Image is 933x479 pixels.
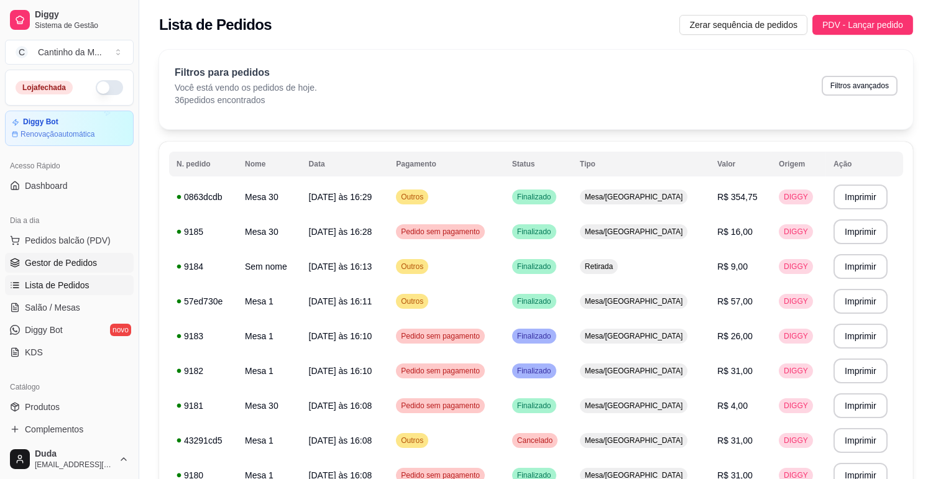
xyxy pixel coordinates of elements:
span: R$ 4,00 [717,401,748,411]
a: Salão / Mesas [5,298,134,317]
span: DIGGY [781,262,811,271]
button: Select a team [5,40,134,65]
button: Imprimir [834,324,888,349]
th: Valor [710,152,771,176]
td: Mesa 30 [237,388,301,423]
span: [DATE] às 16:28 [309,227,372,237]
th: Ação [826,152,903,176]
div: Cantinho da M ... [38,46,102,58]
button: Imprimir [834,185,888,209]
span: Mesa/[GEOGRAPHIC_DATA] [582,436,686,445]
a: Gestor de Pedidos [5,253,134,273]
span: [EMAIL_ADDRESS][DOMAIN_NAME] [35,460,114,470]
div: 9185 [177,226,230,238]
span: R$ 31,00 [717,366,753,376]
div: 9182 [177,365,230,377]
span: [DATE] às 16:29 [309,192,372,202]
a: Dashboard [5,176,134,196]
span: [DATE] às 16:10 [309,366,372,376]
th: Data [301,152,389,176]
span: C [16,46,28,58]
td: Mesa 30 [237,214,301,249]
span: Diggy Bot [25,324,63,336]
span: Gestor de Pedidos [25,257,97,269]
span: Finalizado [515,366,554,376]
div: 9183 [177,330,230,342]
span: Lista de Pedidos [25,279,90,291]
span: Finalizado [515,401,554,411]
article: Diggy Bot [23,117,58,127]
span: Sistema de Gestão [35,21,129,30]
span: Finalizado [515,192,554,202]
th: Tipo [572,152,710,176]
span: Outros [398,192,426,202]
span: Finalizado [515,331,554,341]
span: DIGGY [781,331,811,341]
div: 9184 [177,260,230,273]
span: PDV - Lançar pedido [822,18,903,32]
p: Você está vendo os pedidos de hoje. [175,81,317,94]
span: R$ 57,00 [717,296,753,306]
span: Finalizado [515,296,554,306]
p: Filtros para pedidos [175,65,317,80]
span: Mesa/[GEOGRAPHIC_DATA] [582,296,686,306]
button: Imprimir [834,289,888,314]
span: Mesa/[GEOGRAPHIC_DATA] [582,227,686,237]
span: DIGGY [781,227,811,237]
span: Outros [398,262,426,271]
button: Imprimir [834,219,888,244]
span: R$ 16,00 [717,227,753,237]
span: Cancelado [515,436,555,445]
span: R$ 26,00 [717,331,753,341]
span: R$ 31,00 [717,436,753,445]
div: Dia a dia [5,211,134,230]
button: Pedidos balcão (PDV) [5,230,134,250]
button: Imprimir [834,428,888,453]
span: Zerar sequência de pedidos [689,18,797,32]
div: Acesso Rápido [5,156,134,176]
span: DIGGY [781,401,811,411]
span: DIGGY [781,366,811,376]
span: DIGGY [781,296,811,306]
th: Nome [237,152,301,176]
a: Produtos [5,397,134,417]
button: Imprimir [834,358,888,383]
a: Diggy BotRenovaçãoautomática [5,111,134,146]
div: 43291cd5 [177,434,230,447]
span: Complementos [25,423,83,436]
a: Lista de Pedidos [5,275,134,295]
div: 9181 [177,399,230,412]
div: Loja fechada [16,81,73,94]
span: Salão / Mesas [25,301,80,314]
button: Imprimir [834,254,888,279]
td: Mesa 30 [237,180,301,214]
div: 57ed730e [177,295,230,308]
th: N. pedido [169,152,237,176]
span: Mesa/[GEOGRAPHIC_DATA] [582,331,686,341]
button: Zerar sequência de pedidos [679,15,807,35]
span: Finalizado [515,262,554,271]
span: Pedido sem pagamento [398,366,482,376]
span: Mesa/[GEOGRAPHIC_DATA] [582,366,686,376]
a: Complementos [5,419,134,439]
span: Finalizado [515,227,554,237]
span: KDS [25,346,43,358]
button: PDV - Lançar pedido [812,15,913,35]
span: Mesa/[GEOGRAPHIC_DATA] [582,401,686,411]
td: Mesa 1 [237,284,301,319]
td: Mesa 1 [237,423,301,458]
a: Diggy Botnovo [5,320,134,340]
span: Duda [35,449,114,460]
td: Sem nome [237,249,301,284]
span: Outros [398,436,426,445]
span: R$ 9,00 [717,262,748,271]
span: Pedido sem pagamento [398,227,482,237]
th: Origem [771,152,826,176]
span: Mesa/[GEOGRAPHIC_DATA] [582,192,686,202]
span: [DATE] às 16:11 [309,296,372,306]
span: Dashboard [25,180,68,192]
span: Produtos [25,401,60,413]
button: Imprimir [834,393,888,418]
span: Diggy [35,9,129,21]
button: Duda[EMAIL_ADDRESS][DOMAIN_NAME] [5,444,134,474]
